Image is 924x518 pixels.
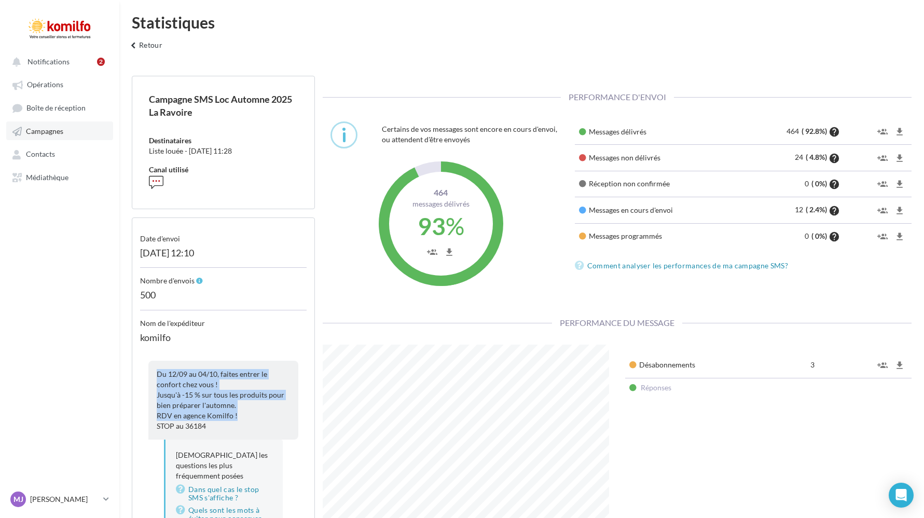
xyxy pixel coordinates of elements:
i: file_download [444,247,454,257]
td: Messages délivrés [575,119,743,145]
span: Contacts [26,150,55,159]
span: Performance du message [552,318,682,328]
button: group_add [875,175,890,193]
i: group_add [877,206,888,216]
span: 93 [418,212,446,240]
button: group_add [875,149,890,166]
div: Open Intercom Messenger [889,483,914,508]
span: 3 [810,360,817,369]
i: help [829,231,840,242]
div: Statistiques [132,15,912,30]
span: 12 [795,205,806,214]
span: 0 [805,231,811,240]
span: MJ [13,494,23,505]
i: group_add [877,360,888,371]
span: ( 4.8%) [806,153,827,161]
div: Date d'envoi [140,226,307,244]
a: Médiathèque [6,168,113,186]
span: Performance d'envoi [561,92,674,102]
span: Du 12/09 au 04/10, faites entrer le confort chez vous ! Jusqu'à -15 % sur tous les produits pour ... [157,370,284,420]
span: 464 [397,187,485,199]
td: Messages non délivrés [575,145,743,171]
span: ( 0%) [811,179,827,188]
span: ( 0%) [811,231,827,240]
a: Campagnes [6,121,113,140]
button: group_add [875,228,890,245]
button: Retour [123,38,167,59]
i: file_download [894,360,905,371]
span: Boîte de réception [26,103,86,112]
button: file_download [892,175,907,193]
span: ( 92.8%) [802,127,827,135]
div: Nom de l'expéditeur [140,310,307,329]
span: Opérations [27,80,63,89]
div: 2 [97,58,105,66]
i: help [829,179,840,189]
i: file_download [894,153,905,163]
span: Canal utilisé [149,165,188,174]
td: Messages en cours d'envoi [575,197,743,223]
a: Opérations [6,75,113,93]
button: file_download [892,228,907,245]
i: group_add [877,153,888,163]
div: Liste louée - [DATE] 11:28 [149,146,298,156]
i: help [829,127,840,137]
i: help [829,153,840,163]
div: [DATE] 12:10 [140,244,307,268]
p: [DEMOGRAPHIC_DATA] les questions les plus fréquemment posées [176,450,272,481]
button: file_download [442,243,457,260]
button: file_download [892,201,907,219]
button: file_download [892,123,907,140]
i: help [829,206,840,216]
span: 0 [805,179,811,188]
span: Réponses [641,383,671,392]
i: file_download [894,206,905,216]
i: group_add [427,247,437,257]
div: Certains de vos messages sont encore en cours d'envoi, ou attendent d'être envoyés [382,121,559,147]
td: Réception non confirmée [575,171,743,197]
i: group_add [877,127,888,137]
i: group_add [877,231,888,242]
button: file_download [892,357,907,374]
i: file_download [894,179,905,189]
td: Désabonnements [625,352,789,378]
button: group_add [875,201,890,219]
div: % [397,209,485,243]
span: Destinataires [149,136,191,145]
i: keyboard_arrow_left [128,40,139,51]
span: Notifications [27,57,70,66]
div: komilfo [140,329,307,352]
i: file_download [894,127,905,137]
span: ( 2.4%) [806,205,827,214]
span: Nombre d'envois [140,276,195,285]
a: Comment analyser les performances de ma campagne SMS? [575,260,793,272]
button: Notifications 2 [6,52,109,71]
p: [PERSON_NAME] [30,494,99,505]
a: Dans quel cas le stop SMS s'affiche ? [176,483,272,504]
a: MJ [PERSON_NAME] [8,489,111,509]
span: Campagnes [26,127,63,135]
i: file_download [894,231,905,242]
a: Boîte de réception [6,98,113,117]
button: group_add [875,123,890,140]
button: file_download [892,149,907,166]
td: Messages programmés [575,223,743,249]
i: group_add [877,179,888,189]
span: 24 [795,153,806,161]
span: 464 [787,127,802,135]
a: Contacts [6,144,113,163]
div: Campagne SMS Loc Automne 2025 La Ravoire [149,93,298,119]
span: STOP au 36184 [157,421,206,430]
span: Messages délivrés [412,199,470,208]
div: 500 [140,286,307,310]
span: Médiathèque [26,173,68,182]
button: group_add [424,243,440,260]
button: group_add [875,357,890,374]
